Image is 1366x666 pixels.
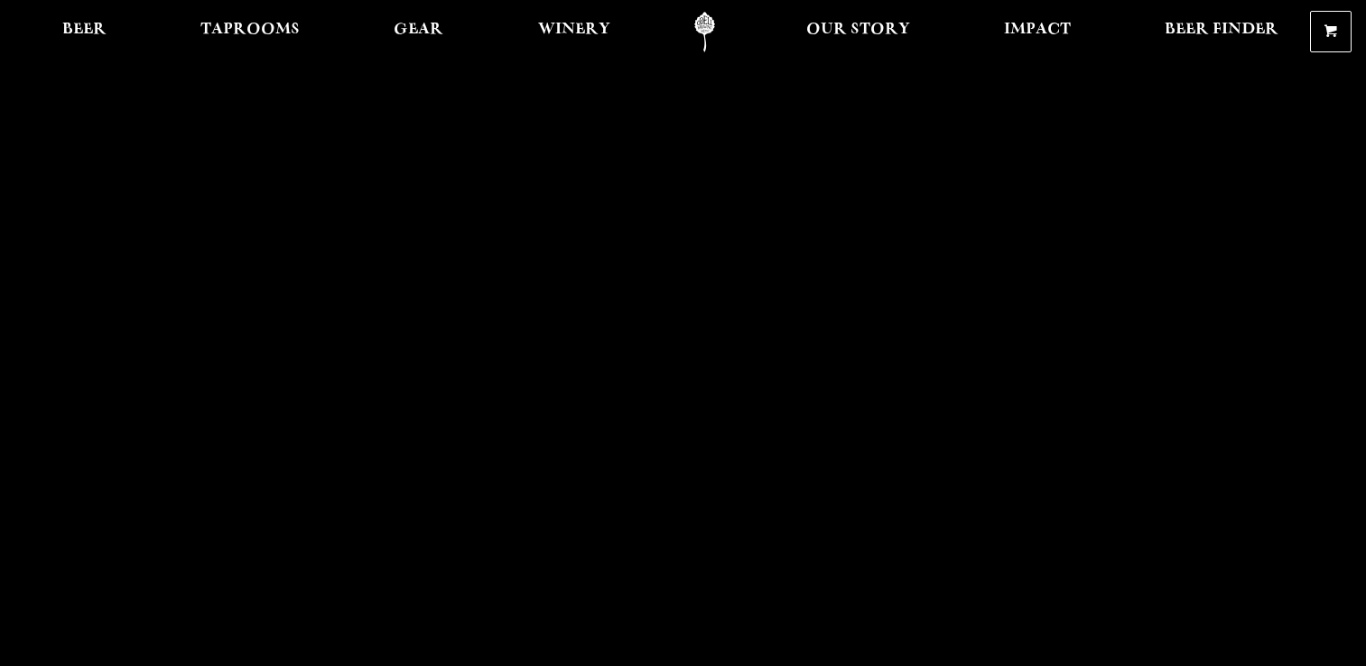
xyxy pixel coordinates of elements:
span: Beer [62,23,107,37]
span: Gear [394,23,443,37]
span: Winery [538,23,610,37]
a: Impact [992,12,1083,52]
a: Beer Finder [1153,12,1290,52]
a: Winery [526,12,622,52]
a: Our Story [795,12,922,52]
span: Our Story [806,23,910,37]
a: Beer [51,12,118,52]
a: Odell Home [671,12,739,52]
a: Gear [382,12,455,52]
span: Beer Finder [1165,23,1278,37]
a: Taprooms [189,12,311,52]
span: Impact [1004,23,1071,37]
span: Taprooms [200,23,300,37]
